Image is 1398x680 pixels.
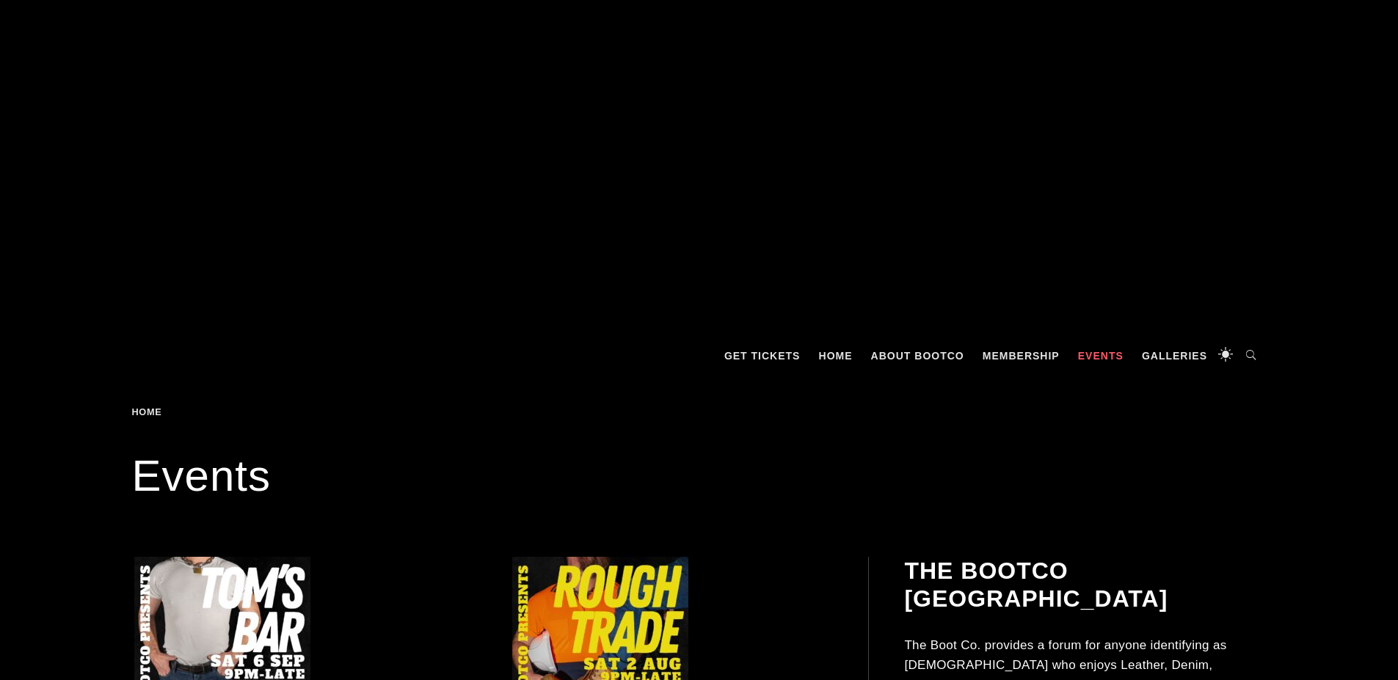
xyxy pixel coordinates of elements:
a: Home [812,334,860,378]
a: Home [132,406,167,417]
a: About BootCo [864,334,972,378]
a: Membership [975,334,1067,378]
div: Breadcrumbs [132,407,229,417]
a: GET TICKETS [717,334,808,378]
h1: Events [132,447,1267,505]
a: Events [1071,334,1131,378]
a: Galleries [1135,334,1215,378]
h2: The BootCo [GEOGRAPHIC_DATA] [904,557,1264,613]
